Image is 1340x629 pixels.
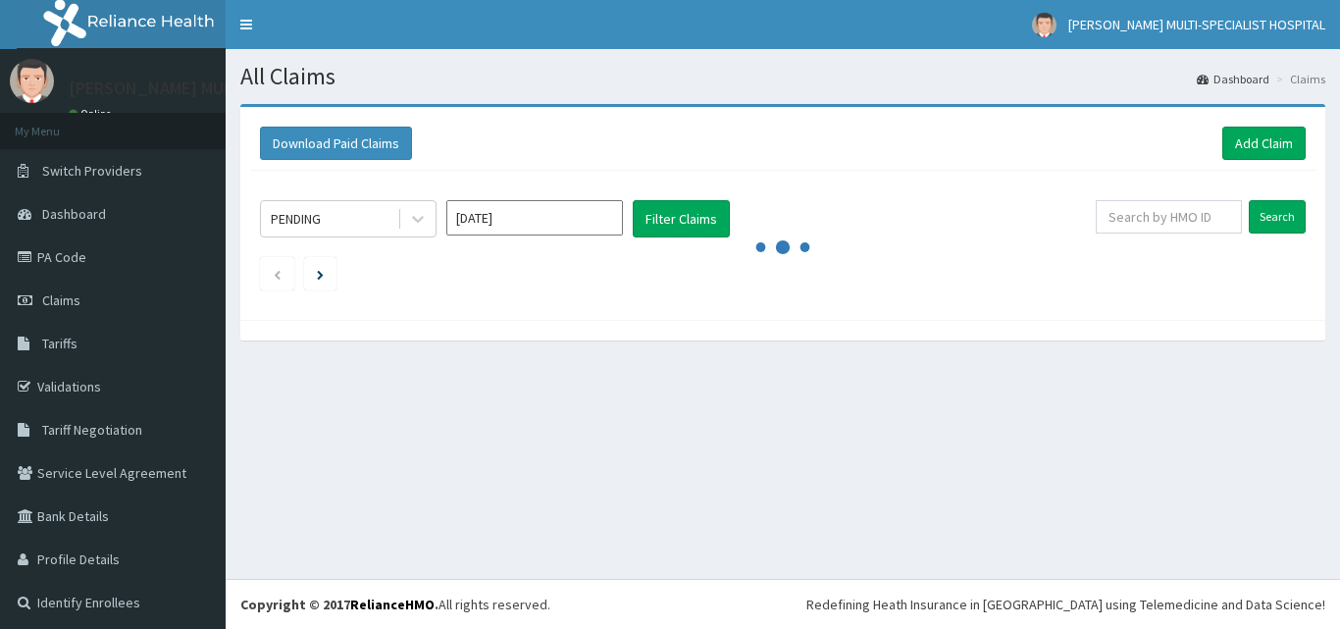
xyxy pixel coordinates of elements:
[42,421,142,439] span: Tariff Negotiation
[350,596,435,613] a: RelianceHMO
[226,579,1340,629] footer: All rights reserved.
[1068,16,1325,33] span: [PERSON_NAME] MULTI-SPECIALIST HOSPITAL
[42,205,106,223] span: Dashboard
[42,291,80,309] span: Claims
[42,162,142,180] span: Switch Providers
[446,200,623,236] input: Select Month and Year
[240,64,1325,89] h1: All Claims
[753,218,812,277] svg: audio-loading
[1271,71,1325,87] li: Claims
[1096,200,1242,234] input: Search by HMO ID
[1249,200,1306,234] input: Search
[260,127,412,160] button: Download Paid Claims
[633,200,730,237] button: Filter Claims
[806,595,1325,614] div: Redefining Heath Insurance in [GEOGRAPHIC_DATA] using Telemedicine and Data Science!
[1222,127,1306,160] a: Add Claim
[271,209,321,229] div: PENDING
[10,59,54,103] img: User Image
[69,107,116,121] a: Online
[273,265,282,283] a: Previous page
[1197,71,1269,87] a: Dashboard
[1032,13,1057,37] img: User Image
[240,596,438,613] strong: Copyright © 2017 .
[42,335,77,352] span: Tariffs
[317,265,324,283] a: Next page
[69,79,420,97] p: [PERSON_NAME] MULTI-SPECIALIST HOSPITAL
